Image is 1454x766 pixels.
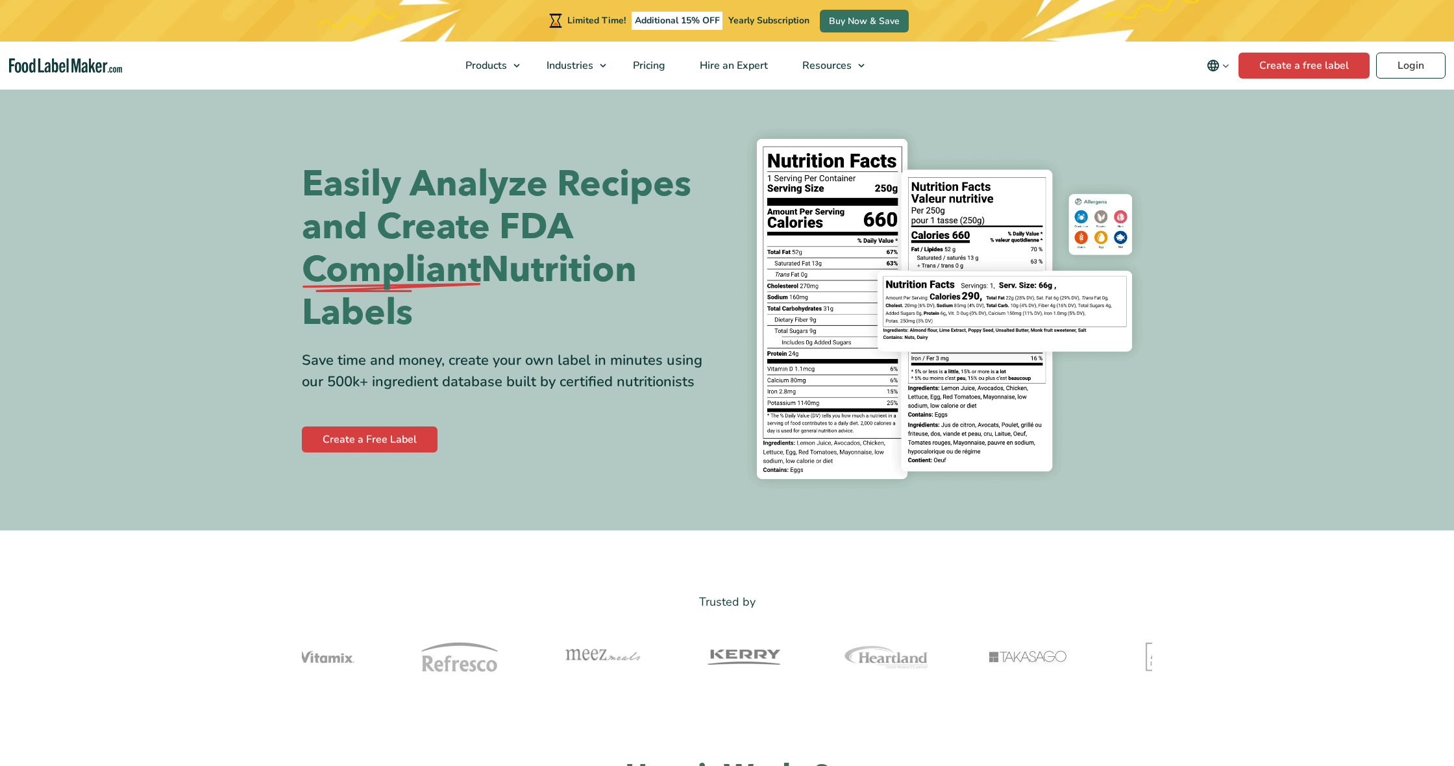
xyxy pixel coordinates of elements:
[1238,53,1370,79] a: Create a free label
[632,12,723,30] span: Additional 15% OFF
[449,42,526,90] a: Products
[785,42,871,90] a: Resources
[629,58,667,73] span: Pricing
[798,58,853,73] span: Resources
[530,42,613,90] a: Industries
[543,58,595,73] span: Industries
[1376,53,1446,79] a: Login
[302,163,717,334] h1: Easily Analyze Recipes and Create FDA Nutrition Labels
[302,426,437,452] a: Create a Free Label
[820,10,909,32] a: Buy Now & Save
[302,350,717,393] div: Save time and money, create your own label in minutes using our 500k+ ingredient database built b...
[302,249,481,291] span: Compliant
[9,58,123,73] a: Food Label Maker homepage
[567,14,626,27] span: Limited Time!
[1198,53,1238,79] button: Change language
[462,58,508,73] span: Products
[683,42,782,90] a: Hire an Expert
[696,58,769,73] span: Hire an Expert
[616,42,680,90] a: Pricing
[728,14,809,27] span: Yearly Subscription
[302,593,1152,612] p: Trusted by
